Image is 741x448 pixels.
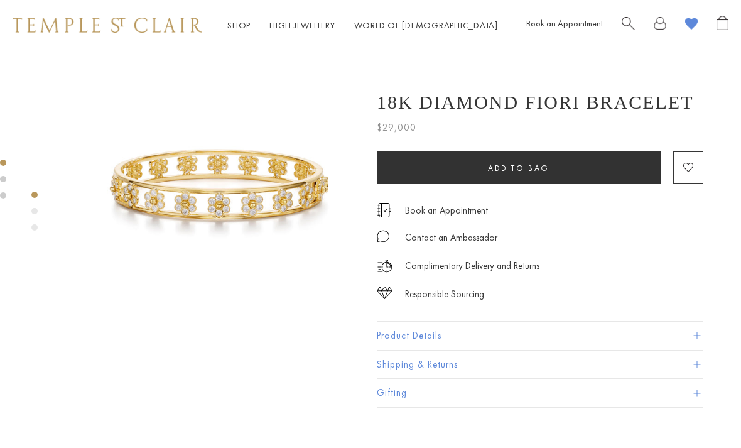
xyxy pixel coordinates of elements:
[377,258,392,274] img: icon_delivery.svg
[377,322,703,350] button: Product Details
[31,188,38,241] div: Product gallery navigation
[405,258,539,274] p: Complimentary Delivery and Returns
[622,16,635,35] a: Search
[227,19,251,31] a: ShopShop
[488,163,549,173] span: Add to bag
[405,230,497,246] div: Contact an Ambassador
[377,379,703,407] button: Gifting
[377,151,661,184] button: Add to bag
[678,389,728,435] iframe: Gorgias live chat messenger
[377,351,703,379] button: Shipping & Returns
[405,204,488,217] a: Book an Appointment
[717,16,728,35] a: Open Shopping Bag
[377,287,392,299] img: icon_sourcing.svg
[82,50,358,327] img: B31885-FIORI
[13,18,202,33] img: Temple St. Clair
[405,287,484,302] div: Responsible Sourcing
[377,203,392,217] img: icon_appointment.svg
[269,19,335,31] a: High JewelleryHigh Jewellery
[685,16,698,35] a: View Wishlist
[377,119,416,136] span: $29,000
[526,18,603,29] a: Book an Appointment
[377,230,389,243] img: MessageIcon-01_2.svg
[227,18,498,33] nav: Main navigation
[377,92,694,113] h1: 18K Diamond Fiori Bracelet
[354,19,498,31] a: World of [DEMOGRAPHIC_DATA]World of [DEMOGRAPHIC_DATA]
